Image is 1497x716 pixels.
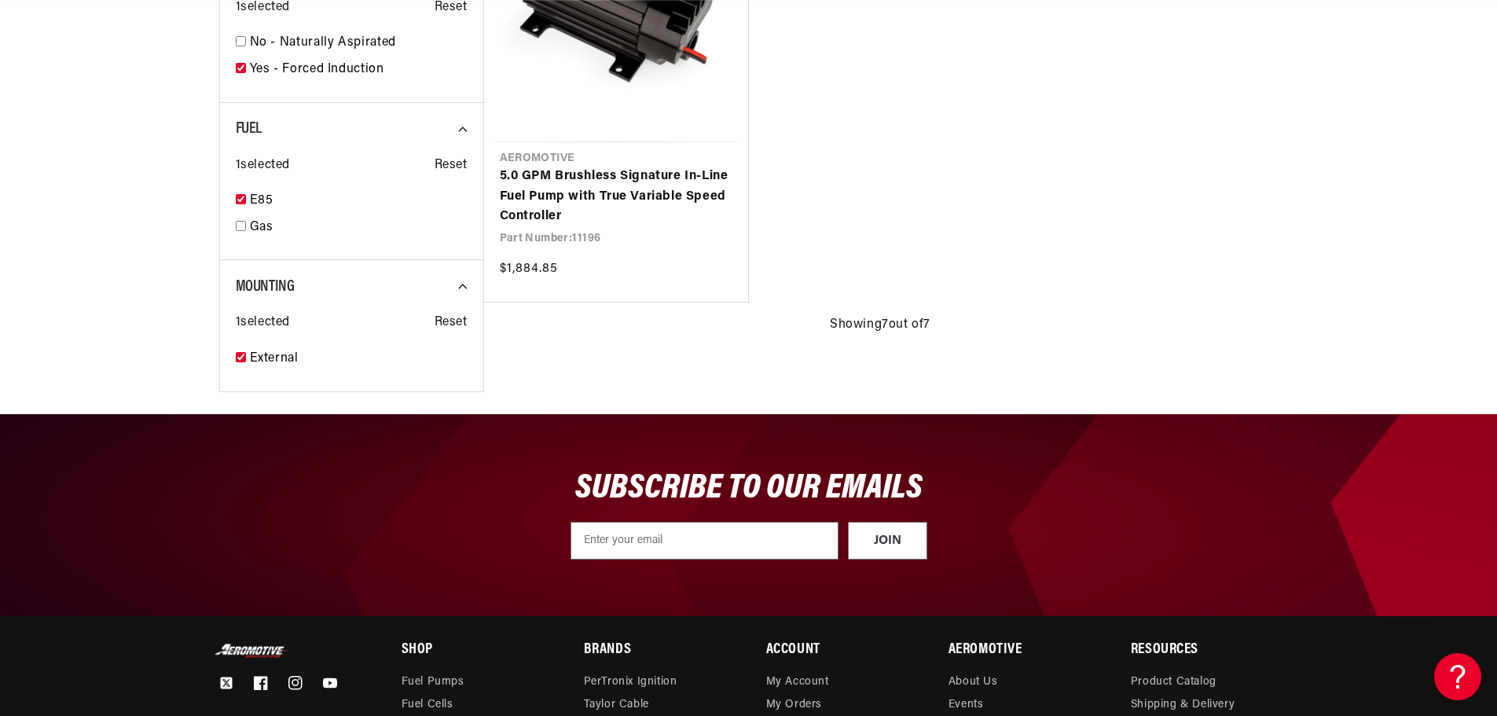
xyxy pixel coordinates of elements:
[500,167,732,227] a: 5.0 GPM Brushless Signature In-Line Fuel Pump with True Variable Speed Controller
[584,694,649,716] a: Taylor Cable
[236,313,290,333] span: 1 selected
[402,675,464,693] a: Fuel Pumps
[571,522,838,560] input: Enter your email
[848,522,927,560] button: JOIN
[250,60,468,80] a: Yes - Forced Induction
[1131,675,1216,693] a: Product Catalog
[575,471,923,506] span: SUBSCRIBE TO OUR EMAILS
[236,279,295,295] span: Mounting
[766,675,829,693] a: My Account
[948,675,998,693] a: About Us
[1131,694,1235,716] a: Shipping & Delivery
[250,349,468,369] a: External
[435,313,468,333] span: Reset
[236,156,290,176] span: 1 selected
[766,694,822,716] a: My Orders
[948,694,984,716] a: Events
[584,675,677,693] a: PerTronix Ignition
[830,315,930,336] span: Showing 7 out of 7
[250,191,468,211] a: E85
[250,33,468,53] a: No - Naturally Aspirated
[435,156,468,176] span: Reset
[250,218,468,238] a: Gas
[213,644,292,659] img: Aeromotive
[402,694,453,716] a: Fuel Cells
[236,121,262,137] span: Fuel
